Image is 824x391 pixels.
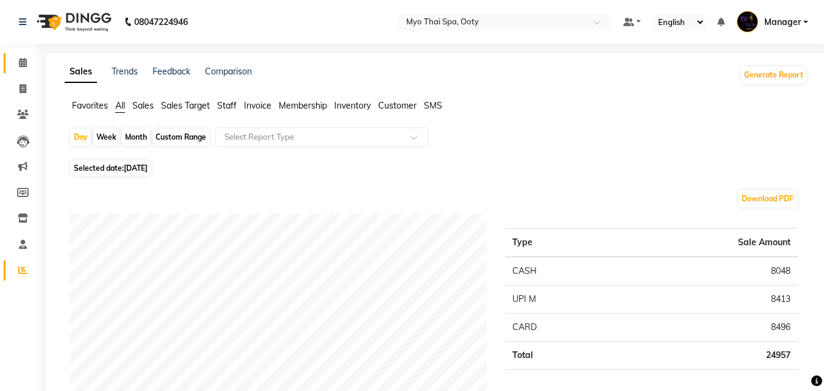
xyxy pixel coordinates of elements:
[739,190,797,207] button: Download PDF
[93,129,120,146] div: Week
[244,100,271,111] span: Invoice
[161,100,210,111] span: Sales Target
[115,100,125,111] span: All
[764,16,801,29] span: Manager
[31,5,115,39] img: logo
[279,100,327,111] span: Membership
[65,61,97,83] a: Sales
[205,66,252,77] a: Comparison
[505,314,613,342] td: CARD
[71,160,151,176] span: Selected date:
[613,229,798,257] th: Sale Amount
[613,314,798,342] td: 8496
[122,129,150,146] div: Month
[134,5,188,39] b: 08047224946
[132,100,154,111] span: Sales
[613,342,798,370] td: 24957
[737,11,758,32] img: Manager
[613,285,798,314] td: 8413
[72,100,108,111] span: Favorites
[741,66,806,84] button: Generate Report
[71,129,91,146] div: Day
[217,100,237,111] span: Staff
[613,257,798,285] td: 8048
[334,100,371,111] span: Inventory
[112,66,138,77] a: Trends
[424,100,442,111] span: SMS
[124,163,148,173] span: [DATE]
[505,257,613,285] td: CASH
[378,100,417,111] span: Customer
[152,66,190,77] a: Feedback
[505,229,613,257] th: Type
[505,285,613,314] td: UPI M
[152,129,209,146] div: Custom Range
[505,342,613,370] td: Total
